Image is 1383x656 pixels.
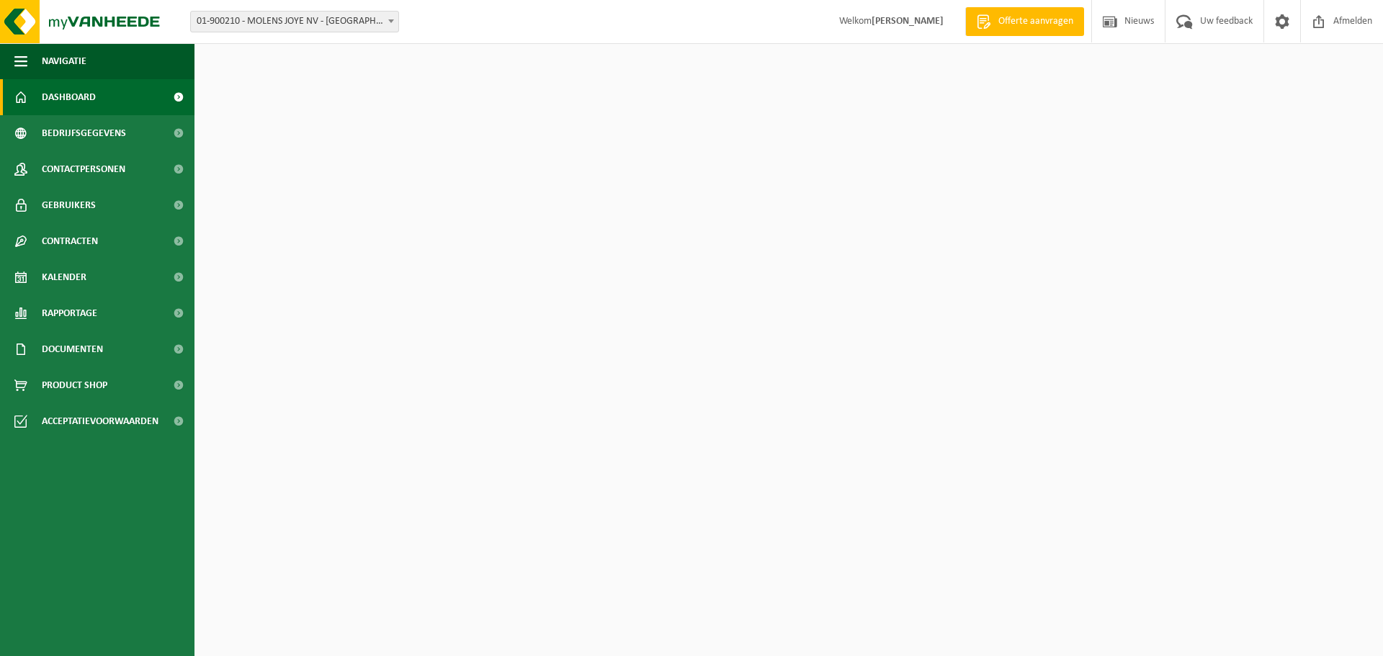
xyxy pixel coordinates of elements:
a: Offerte aanvragen [965,7,1084,36]
span: Navigatie [42,43,86,79]
span: Bedrijfsgegevens [42,115,126,151]
span: Rapportage [42,295,97,331]
strong: [PERSON_NAME] [872,16,944,27]
span: Documenten [42,331,103,367]
span: Contactpersonen [42,151,125,187]
span: 01-900210 - MOLENS JOYE NV - ROESELARE [191,12,398,32]
span: Kalender [42,259,86,295]
span: Gebruikers [42,187,96,223]
span: 01-900210 - MOLENS JOYE NV - ROESELARE [190,11,399,32]
span: Contracten [42,223,98,259]
span: Product Shop [42,367,107,403]
span: Dashboard [42,79,96,115]
span: Offerte aanvragen [995,14,1077,29]
span: Acceptatievoorwaarden [42,403,158,439]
